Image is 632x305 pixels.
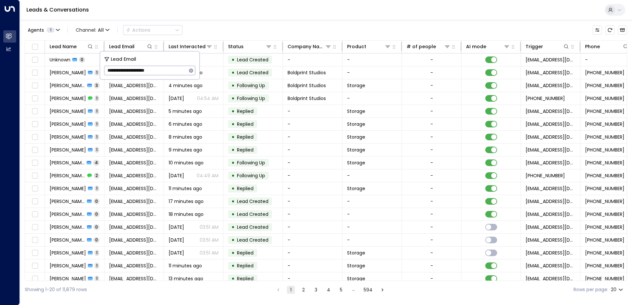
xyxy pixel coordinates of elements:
span: Storage [347,82,365,89]
span: Boldprint Studios [288,69,326,76]
span: Toggle select row [31,69,39,77]
span: dhawanashok@aol.com [109,159,159,166]
span: Toggle select row [31,197,39,206]
span: Sally Sad [50,185,86,192]
div: # of people [407,43,451,51]
span: Boldprint Studios [288,82,326,89]
span: leads@space-station.co.uk [526,275,575,282]
span: Ashok Dhawan [50,159,85,166]
span: Sally Sad [50,250,86,256]
span: Agents [28,28,44,32]
div: Lead Name [50,43,77,51]
span: 0 [94,198,99,204]
span: +447896543215 [585,224,624,230]
span: Toggle select row [31,159,39,167]
div: • [231,273,235,284]
span: +447896543215 [585,237,624,243]
span: 11 minutes ago [169,185,202,192]
td: - [342,169,402,182]
span: Sep 09, 2025 [169,172,184,179]
span: Toggle select row [31,262,39,270]
div: Phone [585,43,629,51]
span: Lead Email [111,55,136,63]
span: Jade Waters [50,69,86,76]
div: • [231,93,235,104]
div: # of people [407,43,436,51]
span: +447984089642 [585,275,624,282]
span: 9 minutes ago [169,147,202,153]
div: Actions [126,27,150,33]
span: jade.waters@boldprintstudios.com [109,95,159,102]
span: leads@space-station.co.uk [526,185,575,192]
span: Sally Sad [50,224,85,230]
div: • [231,106,235,117]
div: - [430,121,433,127]
td: - [283,144,342,156]
span: 8 minutes ago [169,134,202,140]
div: Last Interacted [169,43,213,51]
span: leads@space-station.co.uk [526,224,575,230]
span: +447083542176 [585,147,624,153]
span: sally88sad@gmail.com [109,250,159,256]
div: Phone [585,43,600,51]
div: - [430,159,433,166]
span: Boldprint Studios [288,95,326,102]
span: Channel: [73,25,112,35]
span: leads@space-station.co.uk [526,108,575,115]
div: Trigger [526,43,570,51]
span: Replied [237,185,254,192]
span: 3 [94,83,99,88]
td: - [283,182,342,195]
span: Lead Created [237,198,268,205]
span: tebiqopi@gmail.com [109,108,159,115]
span: 4 minutes ago [169,82,203,89]
span: Sally Sad [50,198,85,205]
span: Lead Created [237,56,268,63]
button: Go to page 5 [337,286,345,294]
div: • [231,234,235,246]
span: Replied [237,108,254,115]
button: Channel:All [73,25,112,35]
span: Toggle select row [31,120,39,128]
span: Toggle select row [31,172,39,180]
span: Toggle select row [31,82,39,90]
div: • [231,119,235,130]
td: - [283,169,342,182]
span: Sep 05, 2025 [169,237,184,243]
div: • [231,170,235,181]
span: +447841433384 [585,69,624,76]
span: 4 [93,160,99,165]
td: - [283,53,342,66]
span: Replied [237,275,254,282]
div: - [430,185,433,192]
span: 1 [95,134,99,140]
button: Go to page 594 [362,286,374,294]
span: leads@space-station.co.uk [526,198,575,205]
div: • [231,80,235,91]
div: Status [228,43,244,51]
span: leads@space-station.co.uk [526,82,575,89]
span: 0 [94,224,99,230]
div: • [231,67,235,78]
span: leads@space-station.co.uk [526,121,575,127]
span: jade.waters@boldprintstudios.com [526,69,575,76]
div: Lead Email [109,43,153,51]
div: - [430,69,433,76]
button: Go to page 4 [325,286,333,294]
span: All [98,27,104,33]
span: Unknown [50,56,70,63]
span: Following Up [237,82,265,89]
div: - [430,224,433,230]
span: 11 minutes ago [169,262,202,269]
span: leads@space-station.co.uk [526,159,575,166]
span: Charlotte Hines [50,147,86,153]
span: 1 [95,70,99,75]
span: leads@space-station.co.uk [526,147,575,153]
span: 1 [95,108,99,114]
div: - [430,147,433,153]
p: 03:51 AM [200,250,218,256]
span: Lead Created [237,211,268,218]
p: 04:49 AM [197,172,218,179]
span: Storage [347,108,365,115]
span: 1 [47,27,55,33]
